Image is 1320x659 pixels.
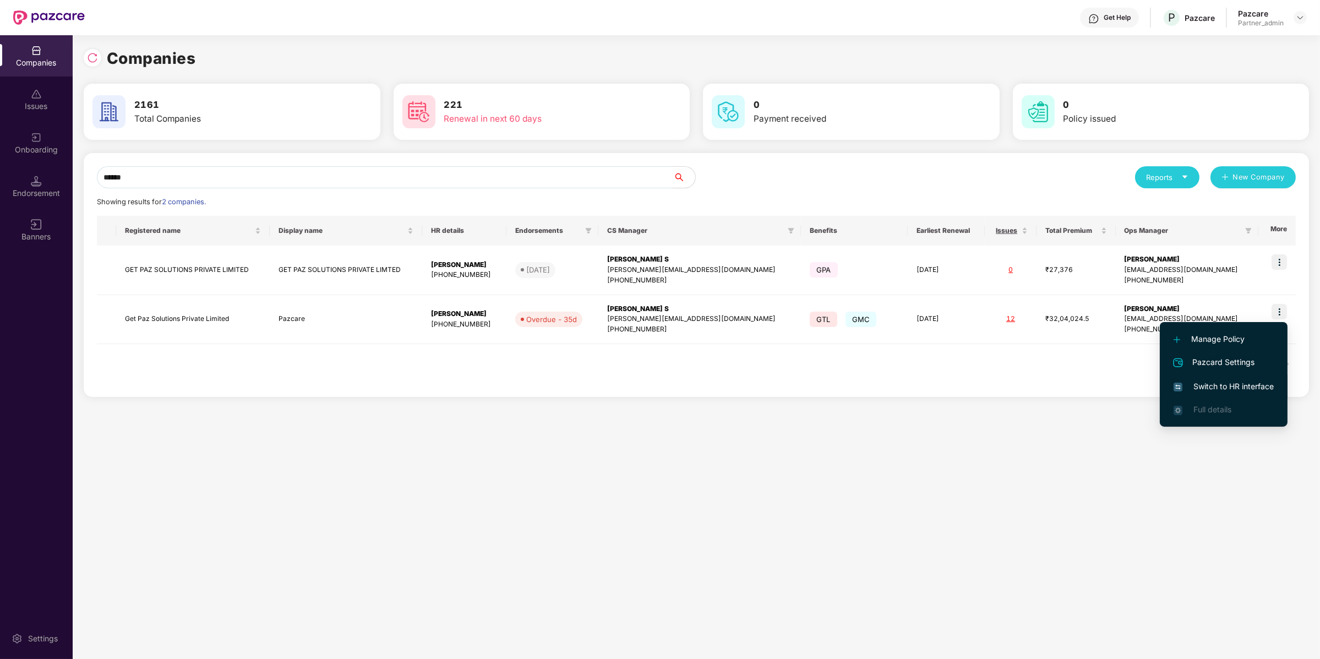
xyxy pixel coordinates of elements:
[1221,173,1229,182] span: plus
[1174,336,1180,343] img: svg+xml;base64,PHN2ZyB4bWxucz0iaHR0cDovL3d3dy53My5vcmcvMjAwMC9zdmciIHdpZHRoPSIxMi4yMDEiIGhlaWdodD...
[1045,265,1107,275] div: ₹27,376
[1125,324,1250,335] div: [PHONE_NUMBER]
[1210,166,1296,188] button: plusNew Company
[607,226,783,235] span: CS Manager
[444,98,627,112] h3: 221
[994,265,1028,275] div: 0
[786,224,797,237] span: filter
[270,295,422,345] td: Pazcare
[1238,8,1284,19] div: Pazcare
[607,324,792,335] div: [PHONE_NUMBER]
[1125,226,1241,235] span: Ops Manager
[1125,254,1250,265] div: [PERSON_NAME]
[1272,254,1287,270] img: icon
[116,246,270,295] td: GET PAZ SOLUTIONS PRIVATE LIMITED
[1296,13,1305,22] img: svg+xml;base64,PHN2ZyBpZD0iRHJvcGRvd24tMzJ4MzIiIHhtbG5zPSJodHRwOi8vd3d3LnczLm9yZy8yMDAwL3N2ZyIgd2...
[31,132,42,143] img: svg+xml;base64,PHN2ZyB3aWR0aD0iMjAiIGhlaWdodD0iMjAiIHZpZXdCb3g9IjAgMCAyMCAyMCIgZmlsbD0ibm9uZSIgeG...
[788,227,794,234] span: filter
[92,95,126,128] img: svg+xml;base64,PHN2ZyB4bWxucz0iaHR0cDovL3d3dy53My5vcmcvMjAwMC9zdmciIHdpZHRoPSI2MCIgaGVpZ2h0PSI2MC...
[402,95,435,128] img: svg+xml;base64,PHN2ZyB4bWxucz0iaHR0cDovL3d3dy53My5vcmcvMjAwMC9zdmciIHdpZHRoPSI2MCIgaGVpZ2h0PSI2MC...
[1174,333,1274,345] span: Manage Policy
[607,254,792,265] div: [PERSON_NAME] S
[1238,19,1284,28] div: Partner_admin
[607,314,792,324] div: [PERSON_NAME][EMAIL_ADDRESS][DOMAIN_NAME]
[712,95,745,128] img: svg+xml;base64,PHN2ZyB4bWxucz0iaHR0cDovL3d3dy53My5vcmcvMjAwMC9zdmciIHdpZHRoPSI2MCIgaGVpZ2h0PSI2MC...
[1272,304,1287,319] img: icon
[31,219,42,230] img: svg+xml;base64,PHN2ZyB3aWR0aD0iMTYiIGhlaWdodD0iMTYiIHZpZXdCb3g9IjAgMCAxNiAxNiIgZmlsbD0ibm9uZSIgeG...
[994,226,1019,235] span: Issues
[107,46,196,70] h1: Companies
[87,52,98,63] img: svg+xml;base64,PHN2ZyBpZD0iUmVsb2FkLTMyeDMyIiB4bWxucz0iaHR0cDovL3d3dy53My5vcmcvMjAwMC9zdmciIHdpZH...
[31,89,42,100] img: svg+xml;base64,PHN2ZyBpZD0iSXNzdWVzX2Rpc2FibGVkIiB4bWxucz0iaHR0cDovL3d3dy53My5vcmcvMjAwMC9zdmciIH...
[1181,173,1188,181] span: caret-down
[846,312,877,327] span: GMC
[162,198,206,206] span: 2 companies.
[1174,356,1274,369] span: Pazcard Settings
[526,264,550,275] div: [DATE]
[985,216,1037,246] th: Issues
[1174,406,1182,415] img: svg+xml;base64,PHN2ZyB4bWxucz0iaHR0cDovL3d3dy53My5vcmcvMjAwMC9zdmciIHdpZHRoPSIxNi4zNjMiIGhlaWdodD...
[1125,304,1250,314] div: [PERSON_NAME]
[134,112,317,126] div: Total Companies
[908,246,985,295] td: [DATE]
[431,319,498,330] div: [PHONE_NUMBER]
[908,216,985,246] th: Earliest Renewal
[1045,314,1107,324] div: ₹32,04,024.5
[801,216,908,246] th: Benefits
[583,224,594,237] span: filter
[1258,216,1296,246] th: More
[422,216,506,246] th: HR details
[1233,172,1285,183] span: New Company
[1174,383,1182,391] img: svg+xml;base64,PHN2ZyB4bWxucz0iaHR0cDovL3d3dy53My5vcmcvMjAwMC9zdmciIHdpZHRoPSIxNiIgaGVpZ2h0PSIxNi...
[12,633,23,644] img: svg+xml;base64,PHN2ZyBpZD0iU2V0dGluZy0yMHgyMCIgeG1sbnM9Imh0dHA6Ly93d3cudzMub3JnLzIwMDAvc3ZnIiB3aW...
[1125,314,1250,324] div: [EMAIL_ADDRESS][DOMAIN_NAME]
[270,216,422,246] th: Display name
[1104,13,1131,22] div: Get Help
[607,275,792,286] div: [PHONE_NUMBER]
[25,633,61,644] div: Settings
[97,198,206,206] span: Showing results for
[673,173,695,182] span: search
[810,312,837,327] span: GTL
[431,260,498,270] div: [PERSON_NAME]
[1045,226,1099,235] span: Total Premium
[31,45,42,56] img: svg+xml;base64,PHN2ZyBpZD0iQ29tcGFuaWVzIiB4bWxucz0iaHR0cDovL3d3dy53My5vcmcvMjAwMC9zdmciIHdpZHRoPS...
[1243,224,1254,237] span: filter
[31,176,42,187] img: svg+xml;base64,PHN2ZyB3aWR0aD0iMTQuNSIgaGVpZ2h0PSIxNC41IiB2aWV3Qm94PSIwIDAgMTYgMTYiIGZpbGw9Im5vbm...
[1063,98,1246,112] h3: 0
[754,98,936,112] h3: 0
[444,112,627,126] div: Renewal in next 60 days
[515,226,581,235] span: Endorsements
[1037,216,1116,246] th: Total Premium
[13,10,85,25] img: New Pazcare Logo
[1185,13,1215,23] div: Pazcare
[116,216,270,246] th: Registered name
[908,295,985,345] td: [DATE]
[526,314,577,325] div: Overdue - 35d
[1245,227,1252,234] span: filter
[754,112,936,126] div: Payment received
[1125,275,1250,286] div: [PHONE_NUMBER]
[607,265,792,275] div: [PERSON_NAME][EMAIL_ADDRESS][DOMAIN_NAME]
[1088,13,1099,24] img: svg+xml;base64,PHN2ZyBpZD0iSGVscC0zMngzMiIgeG1sbnM9Imh0dHA6Ly93d3cudzMub3JnLzIwMDAvc3ZnIiB3aWR0aD...
[134,98,317,112] h3: 2161
[116,295,270,345] td: Get Paz Solutions Private Limited
[431,270,498,280] div: [PHONE_NUMBER]
[585,227,592,234] span: filter
[279,226,405,235] span: Display name
[1168,11,1175,24] span: P
[1125,265,1250,275] div: [EMAIL_ADDRESS][DOMAIN_NAME]
[270,246,422,295] td: GET PAZ SOLUTIONS PRIVATE LIMTED
[125,226,253,235] span: Registered name
[810,262,838,277] span: GPA
[1171,356,1185,369] img: svg+xml;base64,PHN2ZyB4bWxucz0iaHR0cDovL3d3dy53My5vcmcvMjAwMC9zdmciIHdpZHRoPSIyNCIgaGVpZ2h0PSIyNC...
[1174,380,1274,393] span: Switch to HR interface
[673,166,696,188] button: search
[1063,112,1246,126] div: Policy issued
[1193,405,1231,414] span: Full details
[431,309,498,319] div: [PERSON_NAME]
[1022,95,1055,128] img: svg+xml;base64,PHN2ZyB4bWxucz0iaHR0cDovL3d3dy53My5vcmcvMjAwMC9zdmciIHdpZHRoPSI2MCIgaGVpZ2h0PSI2MC...
[1146,172,1188,183] div: Reports
[994,314,1028,324] div: 12
[607,304,792,314] div: [PERSON_NAME] S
